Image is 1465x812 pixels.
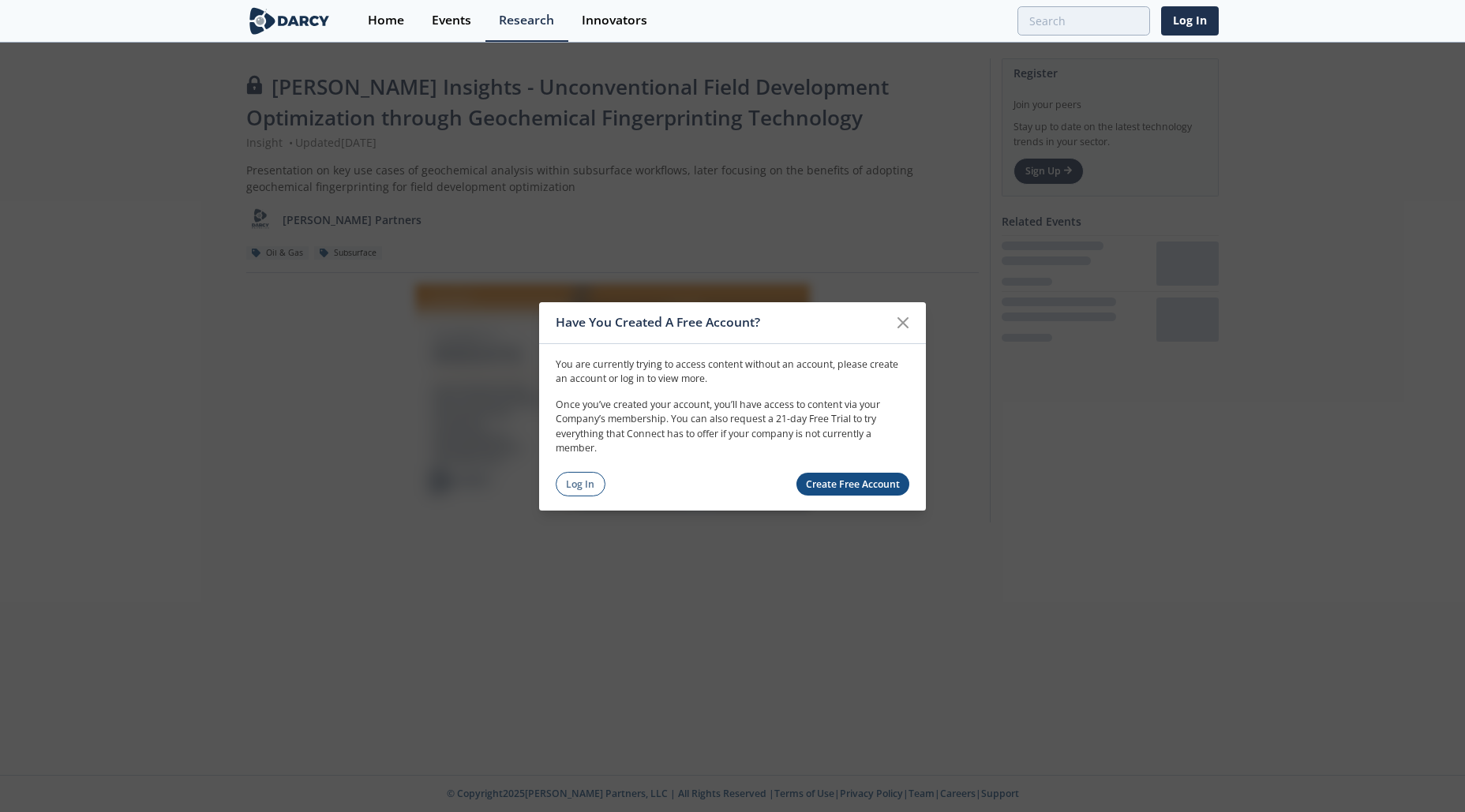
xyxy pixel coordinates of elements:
[582,14,647,27] div: Innovators
[246,7,332,35] img: logo-wide.svg
[1017,6,1150,36] input: Advanced Search
[1161,6,1219,36] a: Log In
[368,14,404,27] div: Home
[556,472,605,496] a: Log In
[432,14,471,27] div: Events
[556,398,909,456] p: Once you’ve created your account, you’ll have access to content via your Company’s membership. Yo...
[556,308,888,338] div: Have You Created A Free Account?
[556,357,909,387] p: You are currently trying to access content without an account, please create an account or log in...
[796,473,910,496] a: Create Free Account
[499,14,554,27] div: Research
